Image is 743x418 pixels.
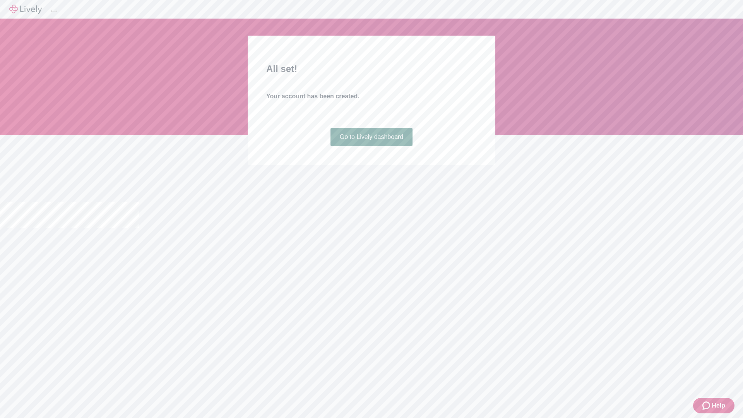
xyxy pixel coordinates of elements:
[693,398,734,413] button: Zendesk support iconHelp
[330,128,413,146] a: Go to Lively dashboard
[266,92,477,101] h4: Your account has been created.
[702,401,712,410] svg: Zendesk support icon
[9,5,42,14] img: Lively
[51,10,57,12] button: Log out
[266,62,477,76] h2: All set!
[712,401,725,410] span: Help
